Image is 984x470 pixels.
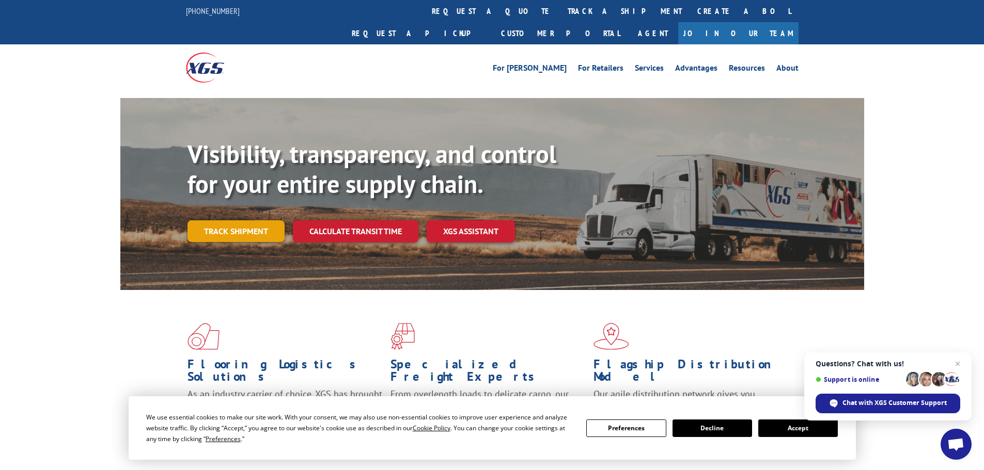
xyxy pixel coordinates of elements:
img: xgs-icon-focused-on-flooring-red [391,323,415,350]
a: Customer Portal [493,22,628,44]
h1: Flooring Logistics Solutions [188,358,383,388]
button: Accept [758,419,838,437]
a: XGS ASSISTANT [427,220,515,242]
b: Visibility, transparency, and control for your entire supply chain. [188,138,556,200]
span: Close chat [951,358,964,370]
span: Chat with XGS Customer Support [842,398,947,408]
a: Track shipment [188,220,285,242]
img: xgs-icon-total-supply-chain-intelligence-red [188,323,220,350]
a: About [776,64,799,75]
a: [PHONE_NUMBER] [186,6,240,16]
span: As an industry carrier of choice, XGS has brought innovation and dedication to flooring logistics... [188,388,382,425]
span: Cookie Policy [413,424,450,432]
h1: Specialized Freight Experts [391,358,586,388]
div: We use essential cookies to make our site work. With your consent, we may also use non-essential ... [146,412,574,444]
div: Chat with XGS Customer Support [816,394,960,413]
button: Decline [673,419,752,437]
a: Join Our Team [678,22,799,44]
button: Preferences [586,419,666,437]
a: For Retailers [578,64,623,75]
img: xgs-icon-flagship-distribution-model-red [593,323,629,350]
span: Questions? Chat with us! [816,360,960,368]
div: Open chat [941,429,972,460]
p: From overlength loads to delicate cargo, our experienced staff knows the best way to move your fr... [391,388,586,434]
a: Resources [729,64,765,75]
div: Cookie Consent Prompt [129,396,856,460]
a: Agent [628,22,678,44]
span: Our agile distribution network gives you nationwide inventory management on demand. [593,388,784,412]
h1: Flagship Distribution Model [593,358,789,388]
span: Support is online [816,376,902,383]
a: Request a pickup [344,22,493,44]
span: Preferences [206,434,241,443]
a: Advantages [675,64,717,75]
a: Calculate transit time [293,220,418,242]
a: For [PERSON_NAME] [493,64,567,75]
a: Services [635,64,664,75]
